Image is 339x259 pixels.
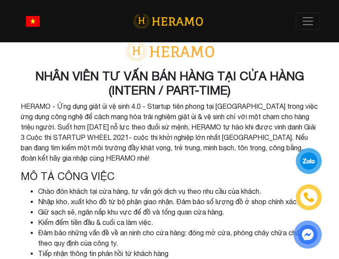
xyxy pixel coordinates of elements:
img: logo-with-text.png [122,41,217,62]
li: Giữ sạch sẽ, ngăn nắp khu vực để đồ và tổng quan cửa hàng. [38,207,319,217]
img: logo [133,13,203,30]
p: HERAMO - Ứng dụng giặt ủi vệ sinh 4.0 - Startup tiên phong tại [GEOGRAPHIC_DATA] trong việc ứng d... [21,101,319,163]
h4: Mô tả công việc [21,170,319,183]
img: vn-flag.png [26,16,40,27]
a: phone-icon [297,186,320,209]
li: Đảm bảo những vấn đề về an ninh cho cửa hàng: đóng mở cửa, phòng cháy chữa cháy,... theo quy định... [38,227,319,248]
li: Kiểm đếm tiền đầu & cuối ca làm việc. [38,217,319,227]
li: Nhập kho, xuất kho đồ từ bộ phận giao nhận. Đảm bảo số lượng đồ ở shop chính xác. [38,196,319,207]
li: Chào đón khách tại cửa hàng, tư vấn gói dịch vụ theo nhu cầu của khách. [38,186,319,196]
h3: NHÂN VIÊN TƯ VẤN BÁN HÀNG TẠI CỬA HÀNG (INTERN / PART-TIME) [21,69,319,98]
img: phone-icon [304,193,314,202]
li: Tiếp nhận thông tin phản hồi từ khách hàng [38,248,319,259]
